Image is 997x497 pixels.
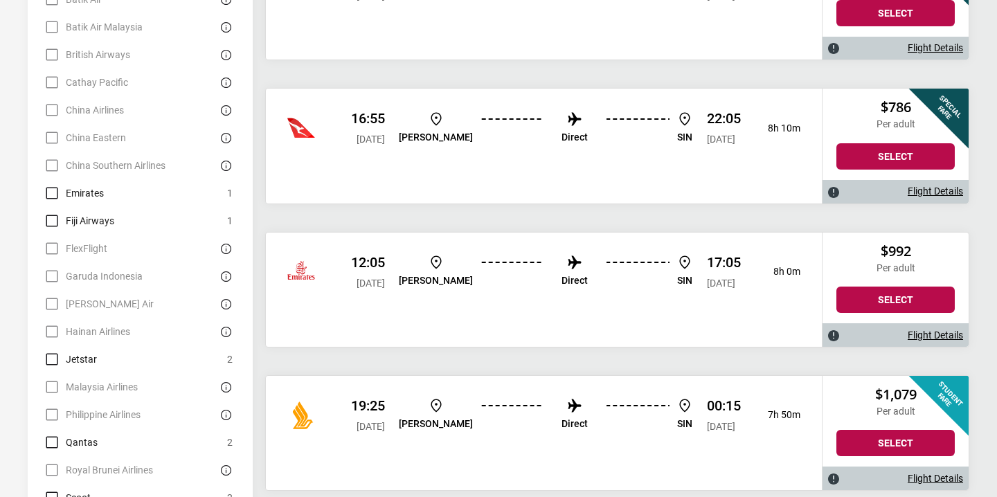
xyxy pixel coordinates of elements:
[351,110,385,127] p: 16:55
[44,213,114,229] label: Fiji Airways
[216,74,233,91] button: There are currently no flights matching this search criteria. Try removing some search filters.
[227,213,233,229] span: 1
[216,129,233,146] button: There are currently no flights matching this search criteria. Try removing some search filters.
[836,287,955,313] button: Select
[357,278,385,289] span: [DATE]
[216,296,233,312] button: There are currently no flights matching this search criteria. Try removing some search filters.
[216,268,233,284] button: There are currently no flights matching this search criteria. Try removing some search filters.
[908,473,963,485] a: Flight Details
[836,243,955,260] h2: $992
[752,409,800,421] p: 7h 50m
[676,275,693,287] p: SIN
[66,213,114,229] span: Fiji Airways
[836,406,955,417] p: Per adult
[823,180,969,203] div: Flight Details
[227,185,233,201] span: 1
[44,434,98,451] label: Qantas
[752,266,800,278] p: 8h 0m
[908,42,963,54] a: Flight Details
[216,157,233,174] button: There are currently no flights matching this search criteria. Try removing some search filters.
[707,421,735,432] span: [DATE]
[836,99,955,116] h2: $786
[287,258,315,286] img: Fiji Airways
[216,406,233,423] button: There are currently no flights matching this search criteria. Try removing some search filters.
[351,254,385,271] p: 12:05
[44,185,104,201] label: Emirates
[823,467,969,489] div: Flight Details
[836,118,955,130] p: Per adult
[44,351,97,368] label: Jetstar
[399,418,473,430] p: [PERSON_NAME]
[66,351,97,368] span: Jetstar
[216,19,233,35] button: There are currently no flights matching this search criteria. Try removing some search filters.
[908,329,963,341] a: Flight Details
[266,376,822,490] div: Singapore Airlines 19:25 [DATE] [PERSON_NAME] Direct SIN 00:15 [DATE] 7h 50m
[562,132,588,143] p: Direct
[836,386,955,403] h2: $1,079
[676,418,693,430] p: SIN
[836,262,955,274] p: Per adult
[357,421,385,432] span: [DATE]
[351,397,385,414] p: 19:25
[216,462,233,478] button: There are currently no flights matching this search criteria. Try removing some search filters.
[707,278,735,289] span: [DATE]
[707,134,735,145] span: [DATE]
[562,418,588,430] p: Direct
[707,110,741,127] p: 22:05
[399,132,473,143] p: [PERSON_NAME]
[66,434,98,451] span: Qantas
[216,240,233,257] button: There are currently no flights matching this search criteria. Try removing some search filters.
[227,351,233,368] span: 2
[266,89,822,203] div: Qantas 16:55 [DATE] [PERSON_NAME] Direct SIN 22:05 [DATE] 8h 10m
[287,401,315,429] img: Scoot
[707,397,741,414] p: 00:15
[216,323,233,340] button: There are currently no flights matching this search criteria. Try removing some search filters.
[216,46,233,63] button: There are currently no flights matching this search criteria. Try removing some search filters.
[823,323,969,346] div: Flight Details
[707,254,741,271] p: 17:05
[836,430,955,456] button: Select
[357,134,385,145] span: [DATE]
[216,102,233,118] button: There are currently no flights matching this search criteria. Try removing some search filters.
[836,143,955,170] button: Select
[216,379,233,395] button: There are currently no flights matching this search criteria. Try removing some search filters.
[266,233,822,347] div: Emirates 12:05 [DATE] [PERSON_NAME] Direct SIN 17:05 [DATE] 8h 0m
[227,434,233,451] span: 2
[287,114,315,142] img: Garuda Indonesia
[823,37,969,60] div: Flight Details
[752,123,800,134] p: 8h 10m
[908,186,963,197] a: Flight Details
[399,275,473,287] p: [PERSON_NAME]
[676,132,693,143] p: SIN
[66,185,104,201] span: Emirates
[562,275,588,287] p: Direct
